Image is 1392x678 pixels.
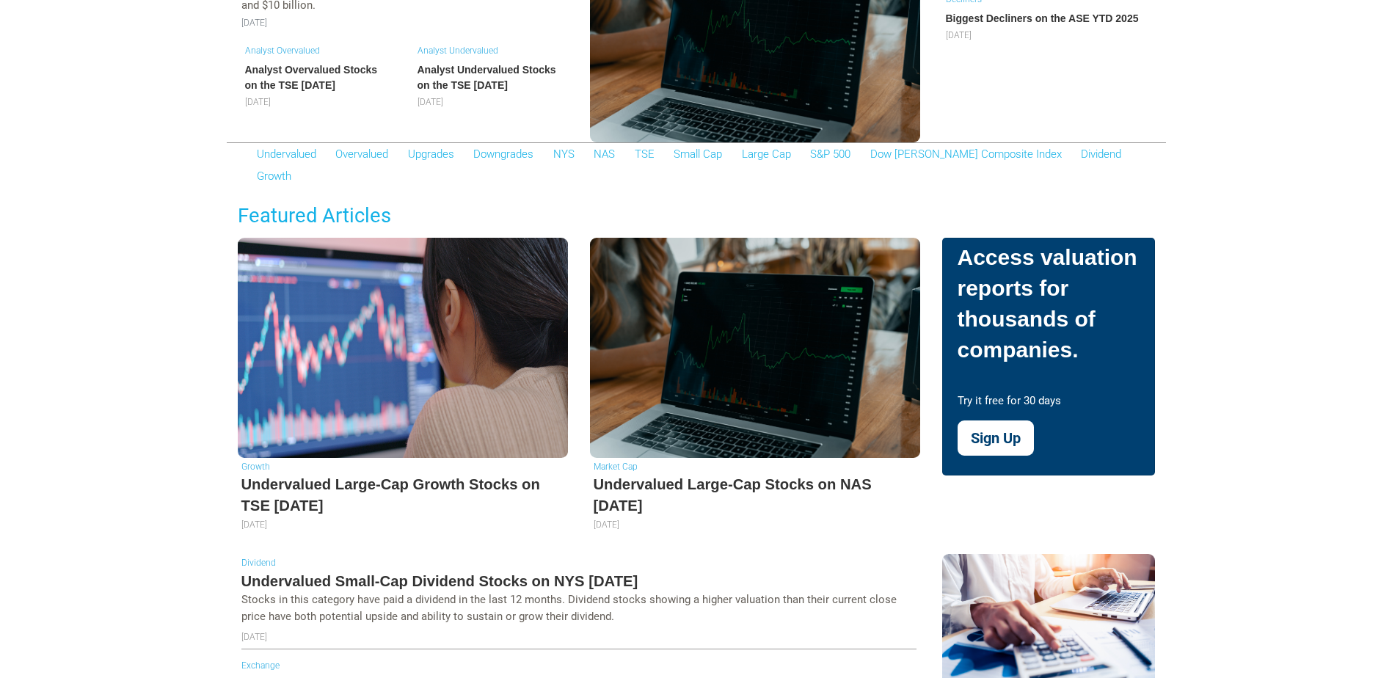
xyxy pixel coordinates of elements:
span: [DATE] [241,520,267,530]
a: Downgrades [473,147,533,161]
a: Market Cap [594,462,638,472]
h5: Undervalued Large-Cap Growth Stocks on TSE [DATE] [241,474,564,516]
h6: Analyst Overvalued Stocks on the TSE [DATE] [245,62,388,93]
a: Exchange [241,660,280,671]
a: Overvalued [335,147,388,161]
a: Growth [257,169,291,183]
span: [DATE] [418,97,443,107]
a: NYS [553,147,575,161]
h6: Biggest Decliners on the ASE YTD 2025 [946,11,1151,26]
a: Analyst Overvalued [245,45,320,56]
a: Upgrades [408,147,454,161]
a: Analyst Undervalued [418,45,498,56]
small: [DATE] [241,18,267,28]
a: Small Cap [674,147,722,161]
span: [DATE] [594,520,619,530]
h3: Featured Articles [227,202,1166,230]
span: [DATE] [946,30,972,40]
a: Dividend [1081,147,1121,161]
p: [DATE] [241,630,917,644]
img: Undervalued Large-Cap Stocks on NAS August 2025 [590,238,920,458]
h6: Analyst Undervalued Stocks on the TSE [DATE] [418,62,561,93]
h5: Access valuation reports for thousands of companies. [958,242,1140,376]
a: Growth [241,462,270,472]
a: Dow [PERSON_NAME] Composite Index [870,147,1062,161]
a: Undervalued [257,147,316,161]
a: TSE [635,147,655,161]
a: S&P 500 [810,147,850,161]
a: NAS [594,147,615,161]
h5: Undervalued Small-Cap Dividend Stocks on NYS [DATE] [241,571,917,591]
img: Undervalued Large-Cap Growth Stocks on TSE August 2025 [238,238,568,458]
p: Stocks in this category have paid a dividend in the last 12 months. Dividend stocks showing a hig... [241,591,917,624]
button: Sign Up [958,420,1034,456]
a: Large Cap [742,147,791,161]
h5: Undervalued Large-Cap Stocks on NAS [DATE] [594,474,917,516]
small: Try it free for 30 days [958,394,1061,418]
a: Dividend [241,558,276,568]
span: [DATE] [245,97,271,107]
